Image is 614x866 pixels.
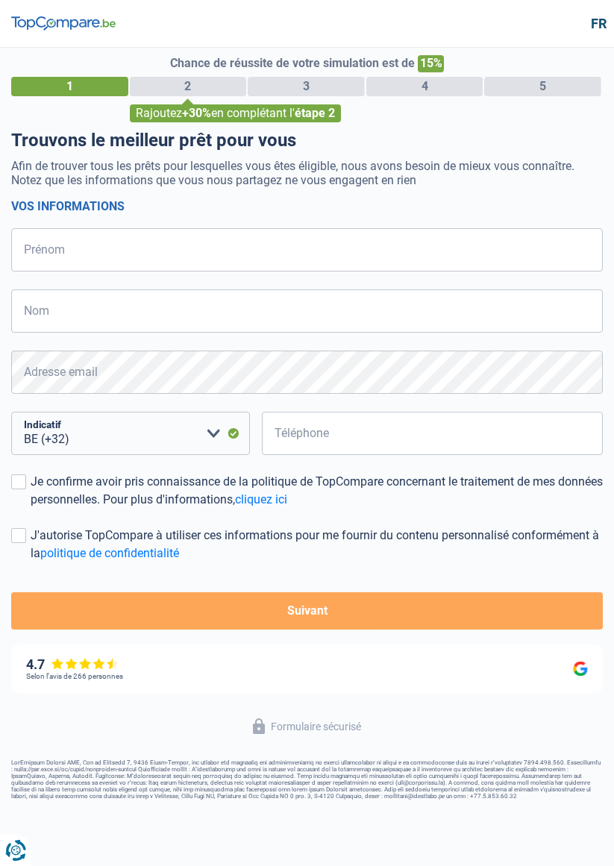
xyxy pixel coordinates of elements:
div: 2 [130,77,247,96]
h2: Vos informations [11,199,603,213]
a: politique de confidentialité [40,546,179,560]
span: Chance de réussite de votre simulation est de [170,56,415,70]
div: 4.7 [26,656,119,673]
h1: Trouvons le meilleur prêt pour vous [11,130,603,151]
div: 4 [366,77,483,96]
p: Afin de trouver tous les prêts pour lesquelles vous êtes éligible, nous avons besoin de mieux vou... [11,159,603,187]
div: Selon l’avis de 266 personnes [26,672,123,681]
footer: LorEmipsum Dolorsi AME, Con ad Elitsedd 7, 9436 Eiusm-Tempor, inc utlabor etd magnaaliq eni admin... [11,759,603,800]
div: 5 [484,77,601,96]
span: 15% [418,55,444,72]
a: cliquez ici [235,492,287,506]
img: TopCompare Logo [11,16,116,31]
span: +30% [182,106,211,120]
button: Formulaire sécurisé [244,714,370,738]
input: 401020304 [262,412,603,455]
div: fr [591,16,603,32]
div: 1 [11,77,128,96]
div: J'autorise TopCompare à utiliser ces informations pour me fournir du contenu personnalisé conform... [31,527,603,562]
div: 3 [248,77,365,96]
button: Suivant [11,592,603,630]
span: étape 2 [295,106,335,120]
div: Rajoutez en complétant l' [130,104,341,122]
div: Je confirme avoir pris connaissance de la politique de TopCompare concernant le traitement de mes... [31,473,603,509]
